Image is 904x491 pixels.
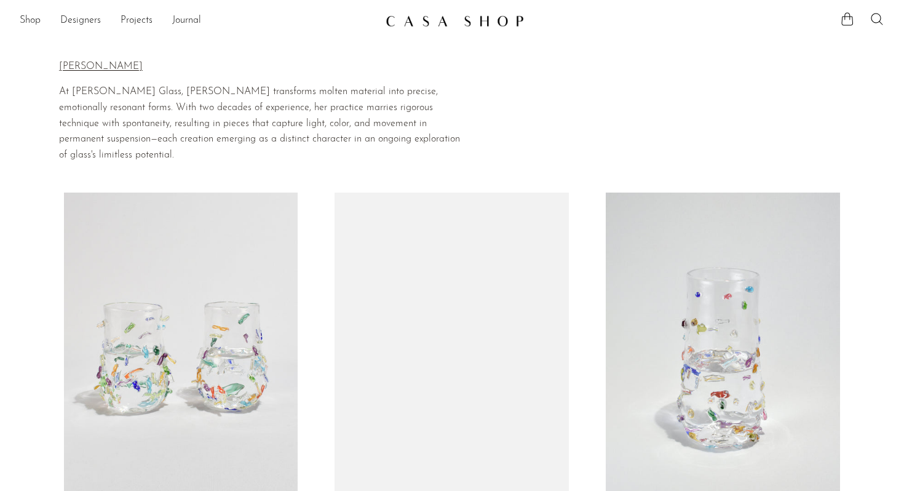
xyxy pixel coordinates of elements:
[20,10,376,31] nav: Desktop navigation
[172,13,201,29] a: Journal
[59,84,466,163] p: At [PERSON_NAME] Glass, [PERSON_NAME] transforms molten material into precise, emotionally resona...
[121,13,153,29] a: Projects
[20,10,376,31] ul: NEW HEADER MENU
[60,13,101,29] a: Designers
[59,59,466,75] p: [PERSON_NAME]
[20,13,41,29] a: Shop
